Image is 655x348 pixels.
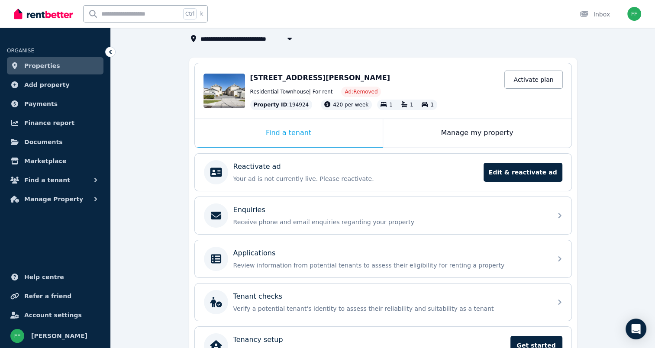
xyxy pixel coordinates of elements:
a: Reactivate adYour ad is not currently live. Please reactivate.Edit & reactivate ad [195,154,571,191]
span: ORGANISE [7,48,34,54]
a: Marketplace [7,152,103,170]
span: Edit & reactivate ad [484,163,562,182]
span: k [200,10,203,17]
span: 1 [430,102,434,108]
a: Documents [7,133,103,151]
span: Marketplace [24,156,66,166]
span: Documents [24,137,63,147]
p: Enquiries [233,205,265,215]
a: Finance report [7,114,103,132]
span: Ctrl [183,8,197,19]
span: [STREET_ADDRESS][PERSON_NAME] [250,74,390,82]
span: Find a tenant [24,175,70,185]
span: Finance report [24,118,74,128]
span: 420 per week [333,102,368,108]
a: Properties [7,57,103,74]
p: Applications [233,248,276,258]
p: Review information from potential tenants to assess their eligibility for renting a property [233,261,547,270]
span: [PERSON_NAME] [31,331,87,341]
a: Add property [7,76,103,93]
a: Payments [7,95,103,113]
p: Your ad is not currently live. Please reactivate. [233,174,478,183]
p: Receive phone and email enquiries regarding your property [233,218,547,226]
span: Add property [24,80,70,90]
span: 1 [410,102,413,108]
span: Ad: Removed [345,88,378,95]
span: 1 [389,102,393,108]
div: Manage my property [383,119,571,148]
img: Franco Fiorillo [10,329,24,343]
p: Verify a potential tenant's identity to assess their reliability and suitability as a tenant [233,304,547,313]
span: Manage Property [24,194,83,204]
div: : 194924 [250,100,313,110]
div: Open Intercom Messenger [626,319,646,339]
span: Properties [24,61,60,71]
span: Property ID [254,101,287,108]
span: Payments [24,99,58,109]
span: Account settings [24,310,82,320]
img: Franco Fiorillo [627,7,641,21]
a: EnquiriesReceive phone and email enquiries regarding your property [195,197,571,234]
span: Help centre [24,272,64,282]
a: ApplicationsReview information from potential tenants to assess their eligibility for renting a p... [195,240,571,277]
span: Residential Townhouse | For rent [250,88,333,95]
p: Tenancy setup [233,335,283,345]
img: RentBetter [14,7,73,20]
a: Activate plan [504,71,562,89]
div: Find a tenant [195,119,383,148]
a: Account settings [7,306,103,324]
a: Tenant checksVerify a potential tenant's identity to assess their reliability and suitability as ... [195,284,571,321]
div: Inbox [580,10,610,19]
p: Tenant checks [233,291,283,302]
p: Reactivate ad [233,161,281,172]
a: Help centre [7,268,103,286]
button: Manage Property [7,190,103,208]
span: Refer a friend [24,291,71,301]
button: Find a tenant [7,171,103,189]
a: Refer a friend [7,287,103,305]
